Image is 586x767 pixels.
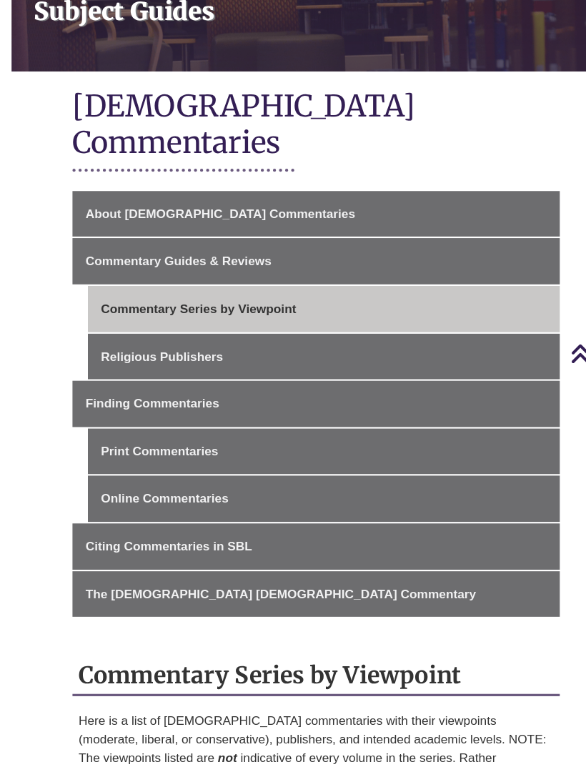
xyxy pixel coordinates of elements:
h2: Commentary Series by Viewpoint [67,640,519,678]
a: Commentary Series by Viewpoint [81,298,519,341]
h1: [DEMOGRAPHIC_DATA] Commentaries [67,114,519,186]
a: Back to Top [529,351,582,370]
span: About [DEMOGRAPHIC_DATA] Commentaries [79,225,329,237]
a: Citing Commentaries in SBL [67,518,519,561]
a: Online Commentaries [81,474,519,517]
span: Finding Commentaries [79,401,203,413]
span: Commentary Guides & Reviews [79,269,252,281]
em: not [202,729,220,741]
span: Citing Commentaries in SBL [79,533,234,545]
a: Religious Publishers [81,342,519,385]
span: The [DEMOGRAPHIC_DATA] [DEMOGRAPHIC_DATA] Commentary [79,578,441,590]
a: The [DEMOGRAPHIC_DATA] [DEMOGRAPHIC_DATA] Commentary [67,563,519,605]
a: About [DEMOGRAPHIC_DATA] Commentaries [67,210,519,253]
a: Commentary Guides & Reviews [67,254,519,297]
p: Here is a list of [DEMOGRAPHIC_DATA] commentaries with their viewpoints (moderate, liberal, or co... [73,693,513,761]
a: Finding Commentaries [67,386,519,429]
div: Guide Page Menu [67,210,519,605]
a: Print Commentaries [81,430,519,473]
